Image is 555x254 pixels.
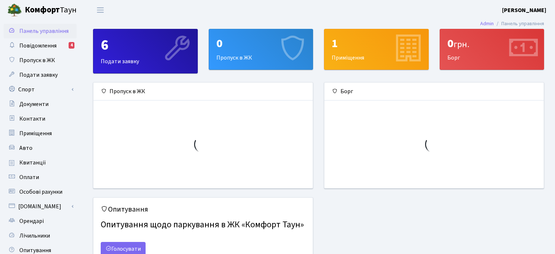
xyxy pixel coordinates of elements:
div: 6 [101,37,190,54]
div: Пропуск в ЖК [209,29,313,69]
span: Пропуск в ЖК [19,56,55,64]
img: logo.png [7,3,22,18]
span: Орендарі [19,217,44,225]
span: Таун [25,4,77,16]
div: Подати заявку [93,29,197,73]
span: Подати заявку [19,71,58,79]
a: Admin [480,20,494,27]
div: Пропуск в ЖК [93,83,313,101]
div: 1 [332,37,421,50]
nav: breadcrumb [469,16,555,31]
a: Документи [4,97,77,111]
a: Спорт [4,82,77,97]
a: Пропуск в ЖК [4,53,77,68]
span: Оплати [19,173,39,181]
span: Панель управління [19,27,69,35]
div: Борг [440,29,544,69]
span: Особові рахунки [19,188,62,196]
a: Панель управління [4,24,77,38]
span: Повідомлення [19,42,57,50]
div: Борг [324,83,544,101]
a: Приміщення [4,126,77,141]
a: Повідомлення4 [4,38,77,53]
a: 0Пропуск в ЖК [209,29,313,70]
div: Приміщення [324,29,428,69]
a: Квитанції [4,155,77,170]
a: Лічильники [4,228,77,243]
h4: Опитування щодо паркування в ЖК «Комфорт Таун» [101,217,305,233]
a: Особові рахунки [4,185,77,199]
a: Оплати [4,170,77,185]
a: Авто [4,141,77,155]
div: 0 [216,37,306,50]
button: Переключити навігацію [91,4,109,16]
a: Подати заявку [4,68,77,82]
a: Контакти [4,111,77,126]
span: грн. [454,38,469,51]
a: [DOMAIN_NAME] [4,199,77,214]
span: Приміщення [19,129,52,137]
li: Панель управління [494,20,544,28]
span: Лічильники [19,232,50,240]
div: 0 [447,37,537,50]
span: Авто [19,144,32,152]
a: [PERSON_NAME] [502,6,546,15]
a: 6Подати заявку [93,29,198,73]
h5: Опитування [101,205,305,214]
span: Контакти [19,115,45,123]
div: 4 [69,42,74,49]
span: Квитанції [19,159,46,167]
b: Комфорт [25,4,60,16]
b: [PERSON_NAME] [502,6,546,14]
a: Орендарі [4,214,77,228]
a: 1Приміщення [324,29,429,70]
span: Документи [19,100,49,108]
